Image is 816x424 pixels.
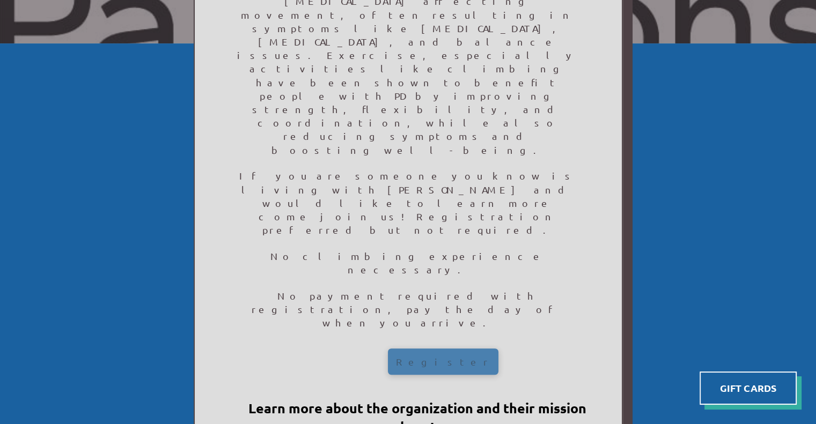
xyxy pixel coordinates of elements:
[396,357,490,367] span: Register
[234,169,583,236] p: If you are someone you know is living with [PERSON_NAME] and would like to learn more come join u...
[388,348,499,375] a: Register
[234,289,583,330] p: No payment required with registration, pay the day of when you arrive.
[234,249,583,276] p: No climbing experience necessary.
